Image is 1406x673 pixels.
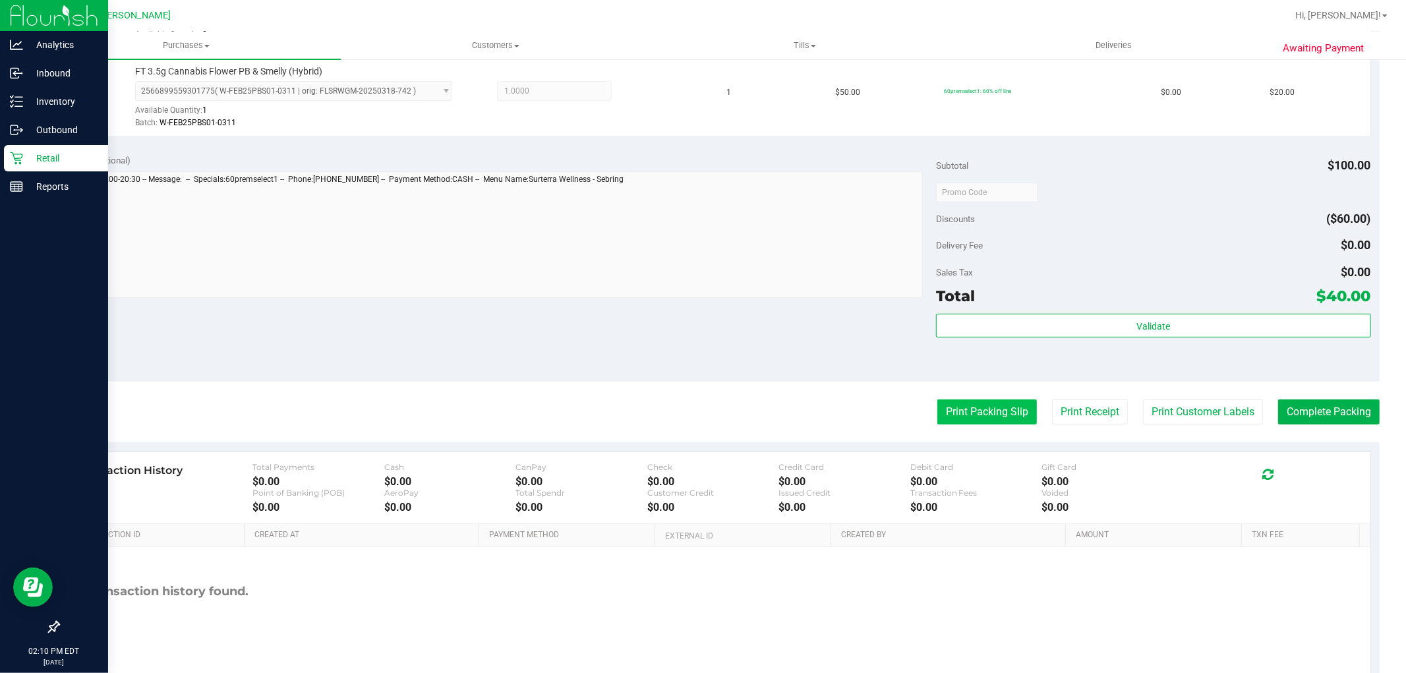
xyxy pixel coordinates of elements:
[254,530,474,541] a: Created At
[1041,462,1173,472] div: Gift Card
[778,462,910,472] div: Credit Card
[10,95,23,108] inline-svg: Inventory
[10,38,23,51] inline-svg: Analytics
[936,267,973,278] span: Sales Tax
[10,67,23,80] inline-svg: Inbound
[1283,41,1364,56] span: Awaiting Payment
[1041,488,1173,498] div: Voided
[10,152,23,165] inline-svg: Retail
[160,118,236,127] span: W-FEB25PBS01-0311
[1078,40,1150,51] span: Deliveries
[910,462,1041,472] div: Debit Card
[1278,399,1380,424] button: Complete Packing
[1327,212,1371,225] span: ($60.00)
[936,160,968,171] span: Subtotal
[384,462,515,472] div: Cash
[1052,399,1128,424] button: Print Receipt
[384,501,515,513] div: $0.00
[1295,10,1381,20] span: Hi, [PERSON_NAME]!
[944,88,1011,94] span: 60premselect1: 60% off line
[647,501,778,513] div: $0.00
[515,501,647,513] div: $0.00
[252,475,384,488] div: $0.00
[1317,287,1371,305] span: $40.00
[32,32,341,59] a: Purchases
[252,501,384,513] div: $0.00
[252,488,384,498] div: Point of Banking (POB)
[23,65,102,81] p: Inbound
[1041,501,1173,513] div: $0.00
[936,287,975,305] span: Total
[778,501,910,513] div: $0.00
[936,207,975,231] span: Discounts
[23,94,102,109] p: Inventory
[13,568,53,607] iframe: Resource center
[78,530,239,541] a: Transaction ID
[936,314,1370,337] button: Validate
[252,462,384,472] div: Total Payments
[515,462,647,472] div: CanPay
[910,475,1041,488] div: $0.00
[1143,399,1263,424] button: Print Customer Labels
[1328,158,1371,172] span: $100.00
[10,123,23,136] inline-svg: Outbound
[910,488,1041,498] div: Transaction Fees
[135,101,469,127] div: Available Quantity:
[202,105,207,115] span: 1
[936,240,983,250] span: Delivery Fee
[647,488,778,498] div: Customer Credit
[6,645,102,657] p: 02:10 PM EDT
[650,32,959,59] a: Tills
[841,530,1061,541] a: Created By
[384,475,515,488] div: $0.00
[1270,86,1295,99] span: $20.00
[341,32,650,59] a: Customers
[647,475,778,488] div: $0.00
[23,37,102,53] p: Analytics
[384,488,515,498] div: AeroPay
[778,488,910,498] div: Issued Credit
[937,399,1037,424] button: Print Packing Slip
[910,501,1041,513] div: $0.00
[341,40,649,51] span: Customers
[835,86,860,99] span: $50.00
[1136,321,1170,332] span: Validate
[727,86,732,99] span: 1
[936,183,1038,202] input: Promo Code
[651,40,958,51] span: Tills
[515,475,647,488] div: $0.00
[135,118,158,127] span: Batch:
[489,530,650,541] a: Payment Method
[1041,475,1173,488] div: $0.00
[778,475,910,488] div: $0.00
[68,547,249,636] div: No transaction history found.
[959,32,1268,59] a: Deliveries
[23,150,102,166] p: Retail
[647,462,778,472] div: Check
[6,657,102,667] p: [DATE]
[1252,530,1355,541] a: Txn Fee
[98,10,171,21] span: [PERSON_NAME]
[1341,265,1371,279] span: $0.00
[1161,86,1181,99] span: $0.00
[23,122,102,138] p: Outbound
[23,179,102,194] p: Reports
[655,524,831,548] th: External ID
[1076,530,1237,541] a: Amount
[32,40,341,51] span: Purchases
[1341,238,1371,252] span: $0.00
[515,488,647,498] div: Total Spendr
[135,65,322,78] span: FT 3.5g Cannabis Flower PB & Smelly (Hybrid)
[10,180,23,193] inline-svg: Reports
